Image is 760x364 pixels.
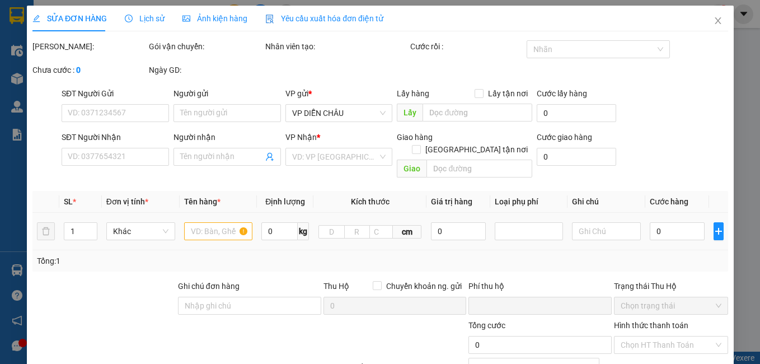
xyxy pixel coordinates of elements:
div: VP gửi [285,87,392,100]
span: Cước hàng [650,197,688,206]
img: icon [265,15,274,24]
span: clock-circle [125,15,133,22]
input: VD: Bàn, Ghế [184,222,252,240]
label: Hình thức thanh toán [614,321,688,330]
div: Phí thu hộ [468,280,612,297]
span: Lấy hàng [397,89,429,98]
span: Lịch sử [125,14,165,23]
span: Tổng cước [468,321,505,330]
span: Chuyển khoản ng. gửi [382,280,466,292]
span: kg [298,222,309,240]
span: Tên hàng [184,197,220,206]
div: Người gửi [173,87,280,100]
label: Cước giao hàng [537,133,592,142]
span: plus [714,227,723,236]
div: Nhân viên tạo: [265,40,408,53]
th: Loại phụ phí [490,191,567,213]
input: Cước lấy hàng [537,104,616,122]
label: Cước lấy hàng [537,89,587,98]
div: [PERSON_NAME]: [32,40,147,53]
div: Ngày GD: [148,64,262,76]
input: D [318,225,344,239]
span: [GEOGRAPHIC_DATA] tận nơi [421,143,532,156]
div: Tổng: 1 [37,255,294,267]
input: Dọc đường [423,104,532,122]
span: Khác [112,223,168,240]
div: SĐT Người Gửi [61,87,168,100]
span: Chọn trạng thái [621,297,721,314]
span: Ảnh kiện hàng [182,14,247,23]
button: delete [37,222,55,240]
span: Lấy [397,104,423,122]
input: Ghi chú đơn hàng [177,297,321,315]
input: Dọc đường [426,160,532,178]
input: R [344,225,369,239]
b: 0 [76,66,81,74]
span: VP DIỄN CHÂU [292,105,386,122]
button: Close [702,6,733,37]
span: cm [393,225,421,239]
span: Định lượng [265,197,305,206]
th: Ghi chú [567,191,645,213]
span: Lấy tận nơi [484,87,532,100]
span: Yêu cầu xuất hóa đơn điện tử [265,14,383,23]
label: Ghi chú đơn hàng [177,282,239,291]
div: Gói vận chuyển: [148,40,262,53]
div: Chưa cước : [32,64,147,76]
span: Giao [397,160,426,178]
input: C [369,225,393,239]
span: Kích thước [350,197,389,206]
div: Trạng thái Thu Hộ [614,280,728,292]
input: Ghi Chú [572,222,641,240]
span: Đơn vị tính [106,197,148,206]
span: VP Nhận [285,133,316,142]
span: edit [32,15,40,22]
span: Thu Hộ [323,282,349,291]
button: plus [713,222,723,240]
span: user-add [265,152,274,161]
div: Cước rồi : [410,40,524,53]
input: Cước giao hàng [537,148,616,166]
div: Người nhận [173,131,280,143]
span: picture [182,15,190,22]
span: SL [64,197,73,206]
span: Giá trị hàng [431,197,472,206]
span: SỬA ĐƠN HÀNG [32,14,107,23]
span: Giao hàng [397,133,433,142]
span: close [713,16,722,25]
div: SĐT Người Nhận [61,131,168,143]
